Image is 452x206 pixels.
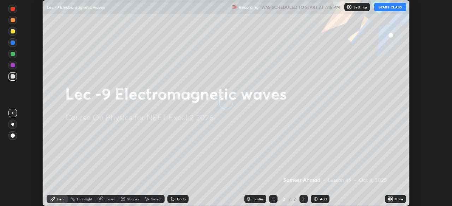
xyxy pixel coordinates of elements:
div: 2 [280,197,287,201]
img: add-slide-button [313,196,319,202]
div: Slides [254,197,263,201]
div: Undo [177,197,186,201]
div: Select [151,197,162,201]
div: / [289,197,291,201]
div: Pen [57,197,64,201]
button: START CLASS [374,3,406,11]
img: recording.375f2c34.svg [232,4,237,10]
div: Shapes [127,197,139,201]
p: Settings [353,5,367,9]
img: class-settings-icons [346,4,352,10]
div: Add [320,197,327,201]
div: Highlight [77,197,93,201]
p: Lec -9 Electromagnetic waves [47,4,105,10]
p: Recording [239,5,258,10]
h5: WAS SCHEDULED TO START AT 7:15 PM [261,4,340,10]
div: 2 [292,196,297,202]
div: Eraser [105,197,115,201]
div: More [394,197,403,201]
